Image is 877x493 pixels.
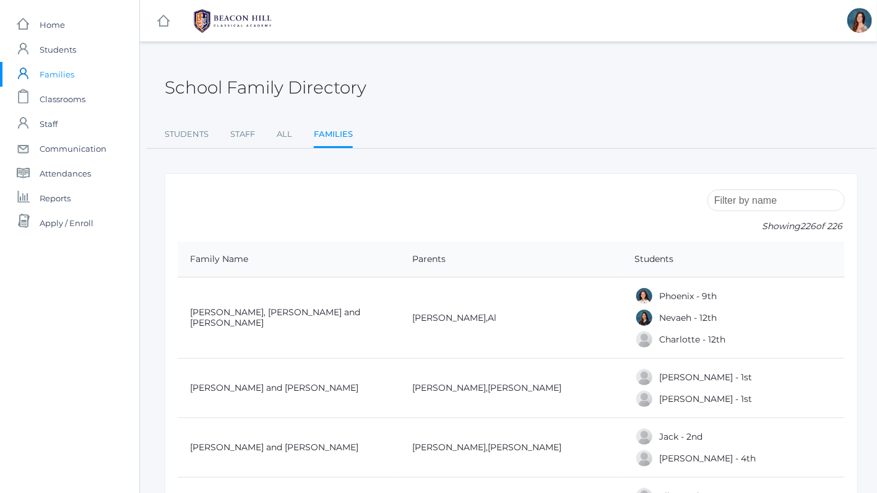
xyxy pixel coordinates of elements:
[40,12,65,37] span: Home
[40,62,74,87] span: Families
[623,242,845,277] th: Students
[412,442,486,453] a: [PERSON_NAME]
[400,418,622,478] td: ,
[660,372,753,383] a: [PERSON_NAME] - 1st
[660,312,717,323] a: Nevaeh - 12th
[186,6,279,37] img: 1_BHCALogos-05.png
[635,287,654,305] div: Phoenix Abdulla
[314,122,353,149] a: Families
[190,442,358,453] a: [PERSON_NAME] and [PERSON_NAME]
[230,122,255,147] a: Staff
[847,8,872,33] div: Rebecca Salazar
[412,312,486,323] a: [PERSON_NAME]
[660,431,703,442] a: Jack - 2nd
[660,393,753,404] a: [PERSON_NAME] - 1st
[635,308,654,327] div: Nevaeh Abdulla
[635,427,654,446] div: Jack Adams
[40,37,76,62] span: Students
[635,330,654,349] div: Charlotte Abdulla
[165,78,366,97] h2: School Family Directory
[488,382,561,393] a: [PERSON_NAME]
[635,368,654,386] div: Dominic Abrea
[40,186,71,211] span: Reports
[277,122,292,147] a: All
[660,334,726,345] a: Charlotte - 12th
[40,111,58,136] span: Staff
[400,277,622,359] td: ,
[40,87,85,111] span: Classrooms
[40,161,91,186] span: Attendances
[635,390,654,408] div: Grayson Abrea
[400,242,622,277] th: Parents
[40,136,106,161] span: Communication
[488,312,496,323] a: Al
[707,220,845,233] p: Showing of 226
[178,242,400,277] th: Family Name
[412,382,486,393] a: [PERSON_NAME]
[660,453,756,464] a: [PERSON_NAME] - 4th
[400,359,622,418] td: ,
[40,211,93,235] span: Apply / Enroll
[707,190,845,211] input: Filter by name
[488,442,561,453] a: [PERSON_NAME]
[165,122,209,147] a: Students
[800,220,816,232] span: 226
[660,290,717,302] a: Phoenix - 9th
[635,449,654,468] div: Amelia Adams
[190,382,358,393] a: [PERSON_NAME] and [PERSON_NAME]
[190,307,360,328] a: [PERSON_NAME], [PERSON_NAME] and [PERSON_NAME]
